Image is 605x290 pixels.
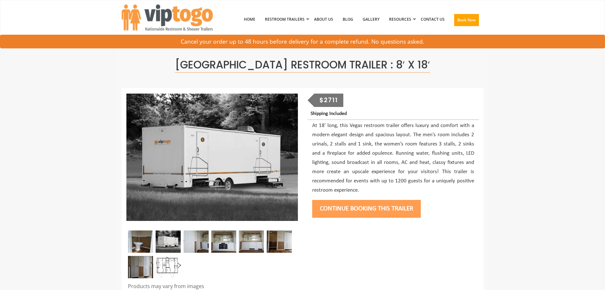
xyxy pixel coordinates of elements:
img: Eight station vegas doors [128,256,153,278]
img: VIPTOGO [122,4,213,31]
img: Inside view of eight station vegas [267,230,292,253]
a: Book Now [449,3,484,40]
span: [GEOGRAPHIC_DATA] Restroom Trailer : 8′ x 18′ [175,57,430,73]
img: Floor Plan of 8 station restroom with sink and toilet [156,256,181,278]
a: Home [239,3,260,36]
p: At 18’ long, this Vegas restroom trailer offers luxury and comfort with a modern elegant design a... [312,121,474,195]
a: About Us [309,3,338,36]
img: An image of 8 station shower outside view [156,230,181,253]
img: Inside view of eight station vegas [184,230,209,253]
button: Continue Booking this trailer [312,200,421,218]
img: An inside view of the eight station vegas sinks and mirrors [239,230,264,253]
img: An image of eight station vegas stall [128,230,153,253]
a: Restroom Trailers [260,3,309,36]
p: Shipping Included [311,110,479,118]
a: Continue Booking this trailer [312,205,421,212]
a: Contact Us [416,3,449,36]
img: An image of 8 station shower outside view [126,94,298,221]
a: Resources [384,3,416,36]
button: Book Now [454,14,479,26]
div: $2711 [314,94,343,107]
a: Blog [338,3,358,36]
button: Live Chat [580,265,605,290]
img: an image of sinks fireplace of eight station vegas [211,230,236,253]
a: Gallery [358,3,384,36]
